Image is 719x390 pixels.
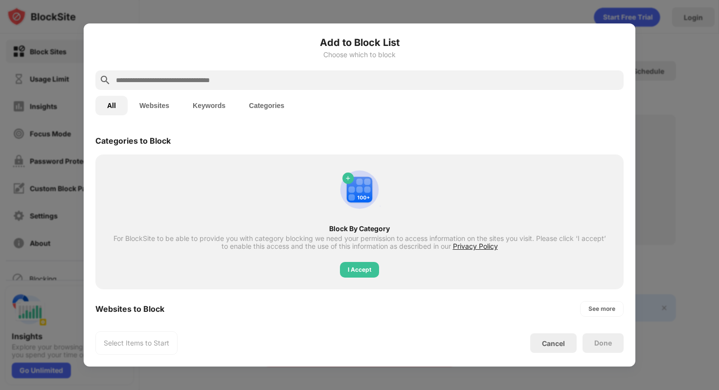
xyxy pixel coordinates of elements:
[95,136,171,146] div: Categories to Block
[348,265,371,275] div: I Accept
[95,51,624,59] div: Choose which to block
[237,96,296,115] button: Categories
[594,339,612,347] div: Done
[542,339,565,347] div: Cancel
[113,235,606,250] div: For BlockSite to be able to provide you with category blocking we need your permission to access ...
[588,304,615,314] div: See more
[99,74,111,86] img: search.svg
[128,96,181,115] button: Websites
[95,35,624,50] h6: Add to Block List
[336,166,383,213] img: category-add.svg
[104,338,169,348] div: Select Items to Start
[453,242,498,250] span: Privacy Policy
[181,96,237,115] button: Keywords
[95,96,128,115] button: All
[95,304,164,314] div: Websites to Block
[113,225,606,233] div: Block By Category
